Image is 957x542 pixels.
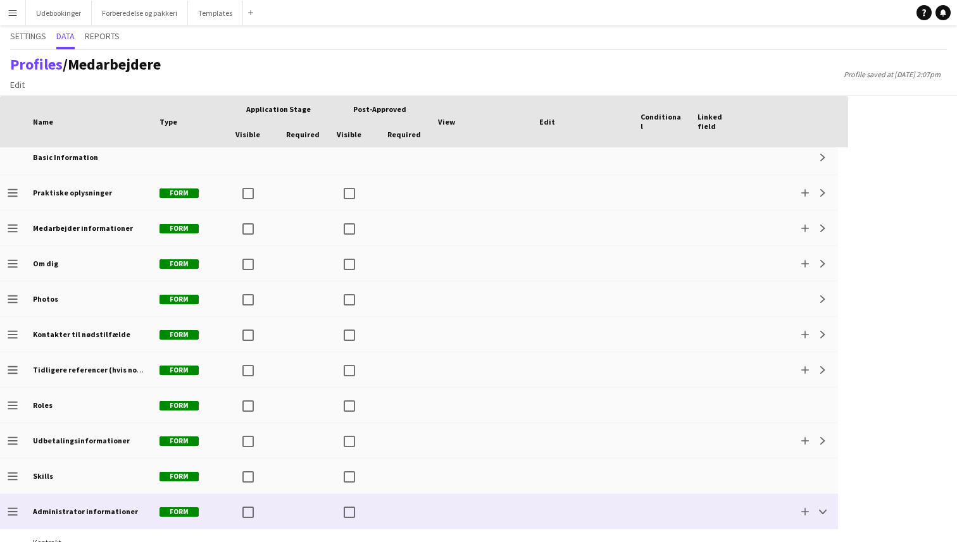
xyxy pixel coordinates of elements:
[159,117,177,126] span: Type
[641,112,682,131] span: Conditional
[188,1,243,25] button: Templates
[33,188,112,197] b: Praktiske oplysninger
[26,1,92,25] button: Udebookinger
[85,32,120,40] span: Reports
[33,436,130,445] b: Udbetalingsinformationer
[33,152,98,162] b: Basic Information
[33,259,58,268] b: Om dig
[159,295,199,304] span: Form
[159,366,199,375] span: Form
[68,54,161,74] span: Medarbejdere
[33,294,58,304] b: Photos
[33,365,153,374] b: Tidligere referencer (hvis nogen)
[159,259,199,269] span: Form
[33,507,138,516] b: Administrator informationer
[10,32,46,40] span: Settings
[33,223,133,233] b: Medarbejder informationer
[353,104,406,114] span: Post-Approved
[159,224,199,233] span: Form
[5,77,30,93] a: Edit
[33,400,53,410] b: Roles
[10,55,161,74] h1: /
[10,79,25,90] span: Edit
[92,1,188,25] button: Forberedelse og pakkeri
[159,188,199,198] span: Form
[10,54,63,74] a: Profiles
[56,32,75,40] span: Data
[33,330,130,339] b: Kontakter til nødstilfælde
[235,130,260,139] span: Visible
[438,117,455,126] span: View
[159,472,199,481] span: Form
[33,117,53,126] span: Name
[286,130,320,139] span: Required
[159,507,199,517] span: Form
[837,70,947,79] span: Profile saved at [DATE] 2:07pm
[246,104,311,114] span: Application stage
[33,471,53,481] b: Skills
[159,401,199,410] span: Form
[159,330,199,340] span: Form
[539,117,555,126] span: Edit
[697,112,739,131] span: Linked field
[387,130,421,139] span: Required
[159,436,199,446] span: Form
[337,130,361,139] span: Visible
